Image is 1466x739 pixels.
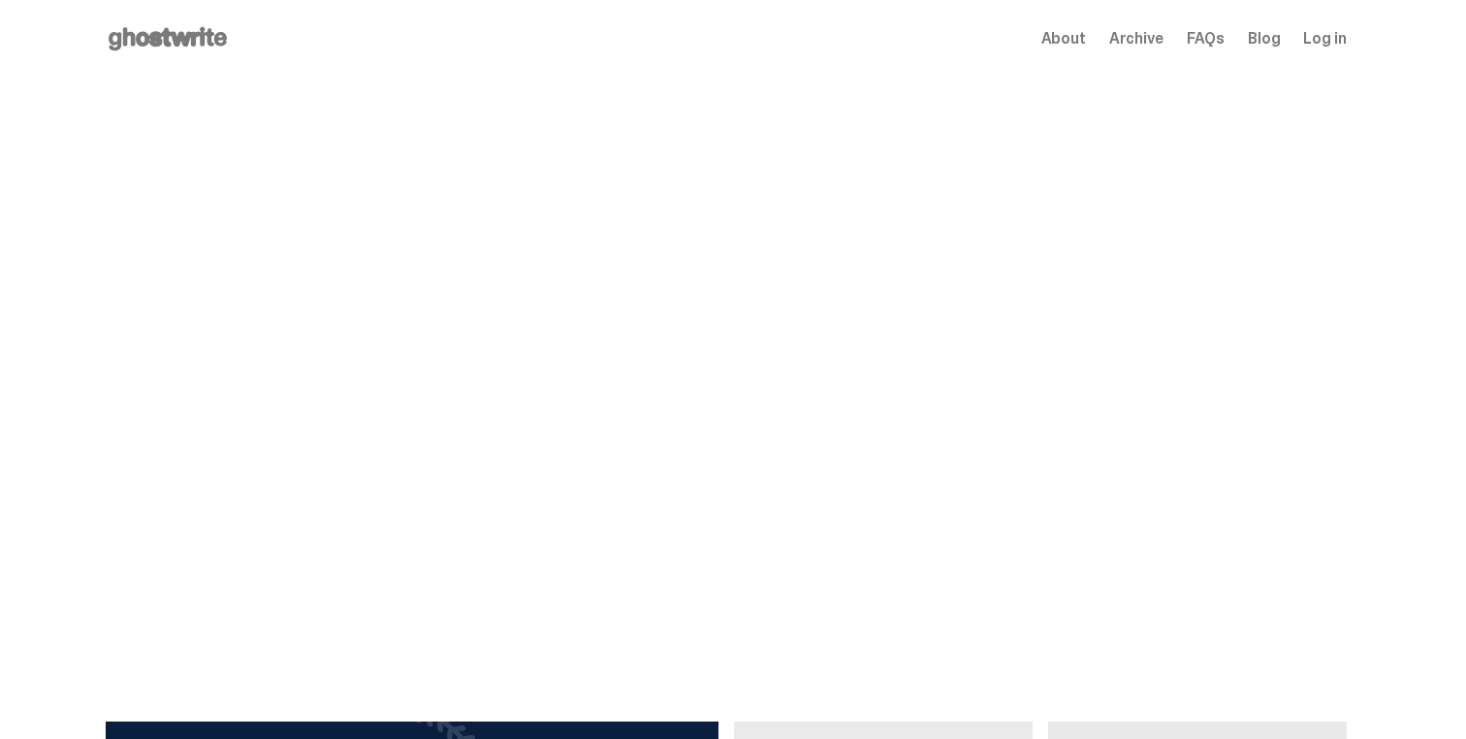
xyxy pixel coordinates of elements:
[1303,31,1346,47] a: Log in
[1248,31,1280,47] a: Blog
[1109,31,1163,47] a: Archive
[1041,31,1086,47] a: About
[1187,31,1225,47] a: FAQs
